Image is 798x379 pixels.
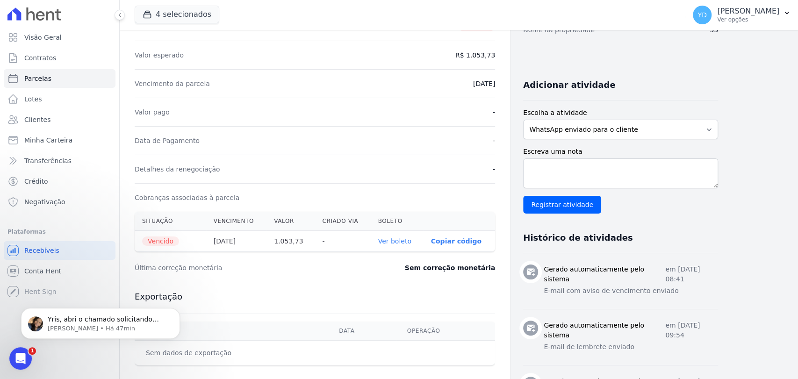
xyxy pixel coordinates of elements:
[135,193,239,202] dt: Cobranças associadas à parcela
[24,156,72,165] span: Transferências
[315,231,370,252] th: -
[697,12,706,18] span: YD
[4,151,115,170] a: Transferências
[7,288,194,354] iframe: Intercom notifications mensagem
[665,321,718,340] p: em [DATE] 09:54
[523,79,615,91] h3: Adicionar atividade
[7,226,112,237] div: Plataformas
[665,265,718,284] p: em [DATE] 08:41
[405,263,495,272] dd: Sem correção monetária
[4,28,115,47] a: Visão Geral
[266,231,315,252] th: 1.053,73
[24,74,51,83] span: Parcelas
[135,79,210,88] dt: Vencimento da parcela
[24,266,61,276] span: Conta Hent
[24,94,42,104] span: Lotes
[523,108,718,118] label: Escolha a atividade
[544,321,665,340] h3: Gerado automaticamente pelo sistema
[142,236,179,246] span: Vencido
[135,263,348,272] dt: Última correção monetária
[24,197,65,207] span: Negativação
[396,322,495,341] th: Operação
[206,231,267,252] th: [DATE]
[24,115,50,124] span: Clientes
[717,7,779,16] p: [PERSON_NAME]
[544,265,665,284] h3: Gerado automaticamente pelo sistema
[4,69,115,88] a: Parcelas
[24,53,56,63] span: Contratos
[523,147,718,157] label: Escreva uma nota
[371,212,424,231] th: Boleto
[685,2,798,28] button: YD [PERSON_NAME] Ver opções
[328,322,395,341] th: Data
[4,49,115,67] a: Contratos
[4,241,115,260] a: Recebíveis
[135,322,328,341] th: Arquivo
[135,107,170,117] dt: Valor pago
[135,212,206,231] th: Situação
[4,131,115,150] a: Minha Carteira
[135,50,184,60] dt: Valor esperado
[206,212,267,231] th: Vencimento
[4,262,115,280] a: Conta Hent
[523,232,633,243] h3: Histórico de atividades
[135,341,328,365] td: Sem dados de exportação
[523,196,601,214] input: Registrar atividade
[266,212,315,231] th: Valor
[710,25,718,35] dd: 55
[544,342,718,352] p: E-mail de lembrete enviado
[378,237,411,245] a: Ver boleto
[24,246,59,255] span: Recebíveis
[135,291,495,302] h3: Exportação
[4,193,115,211] a: Negativação
[24,136,72,145] span: Minha Carteira
[544,286,718,296] p: E-mail com aviso de vencimento enviado
[4,90,115,108] a: Lotes
[9,347,32,370] iframe: Intercom live chat
[29,347,36,355] span: 1
[717,16,779,23] p: Ver opções
[24,33,62,42] span: Visão Geral
[135,6,219,23] button: 4 selecionados
[493,136,495,145] dd: -
[4,110,115,129] a: Clientes
[24,177,48,186] span: Crédito
[315,212,370,231] th: Criado via
[473,79,495,88] dd: [DATE]
[431,237,482,245] button: Copiar código
[455,50,495,60] dd: R$ 1.053,73
[135,164,220,174] dt: Detalhes da renegociação
[493,107,495,117] dd: -
[4,172,115,191] a: Crédito
[135,136,200,145] dt: Data de Pagamento
[493,164,495,174] dd: -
